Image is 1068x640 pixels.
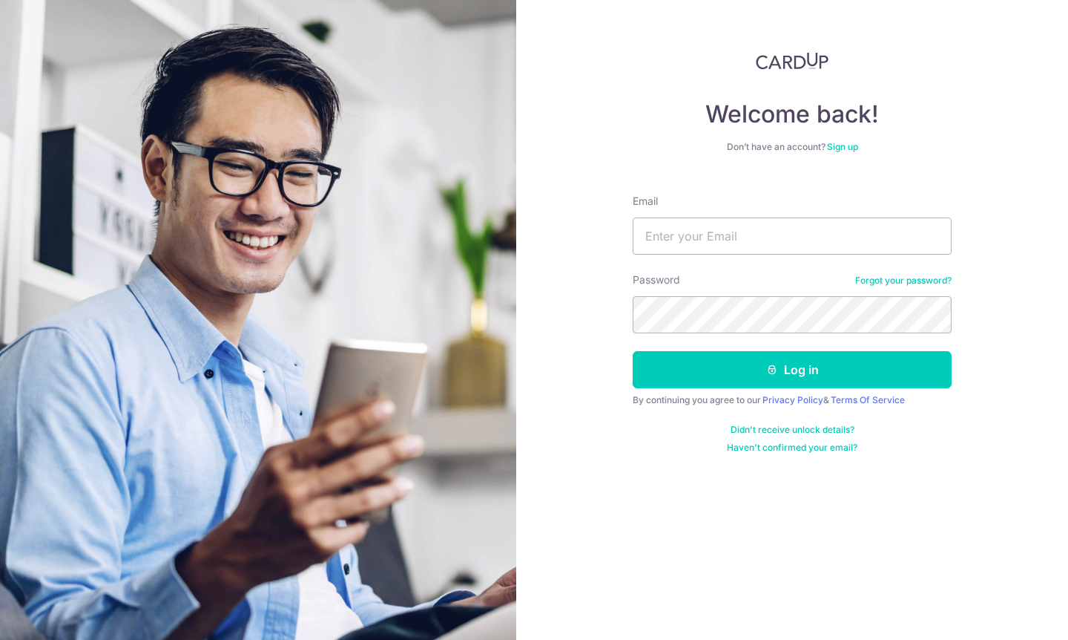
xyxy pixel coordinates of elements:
button: Log in [633,351,952,388]
div: By continuing you agree to our & [633,394,952,406]
a: Forgot your password? [855,275,952,287]
img: CardUp Logo [756,52,828,70]
a: Sign up [827,141,858,152]
label: Email [633,194,658,209]
input: Enter your Email [633,218,952,255]
a: Didn't receive unlock details? [731,424,854,436]
a: Terms Of Service [831,394,905,405]
a: Privacy Policy [762,394,823,405]
label: Password [633,272,680,287]
h4: Welcome back! [633,99,952,129]
div: Don’t have an account? [633,141,952,153]
a: Haven't confirmed your email? [727,442,857,454]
